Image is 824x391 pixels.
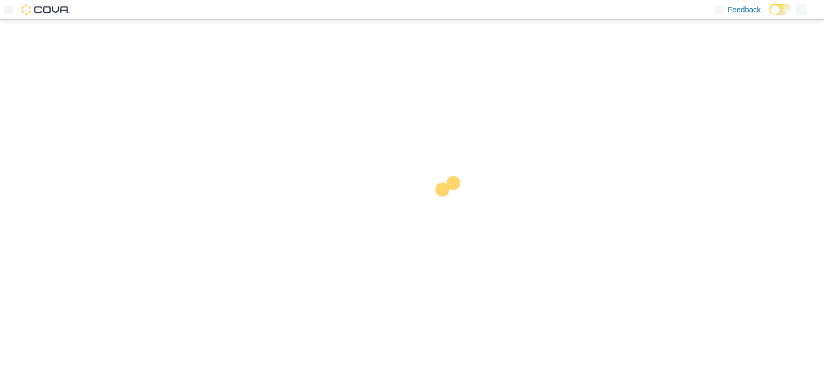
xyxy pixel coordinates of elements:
[769,4,792,15] input: Dark Mode
[728,4,761,15] span: Feedback
[21,4,70,15] img: Cova
[412,168,492,249] img: cova-loader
